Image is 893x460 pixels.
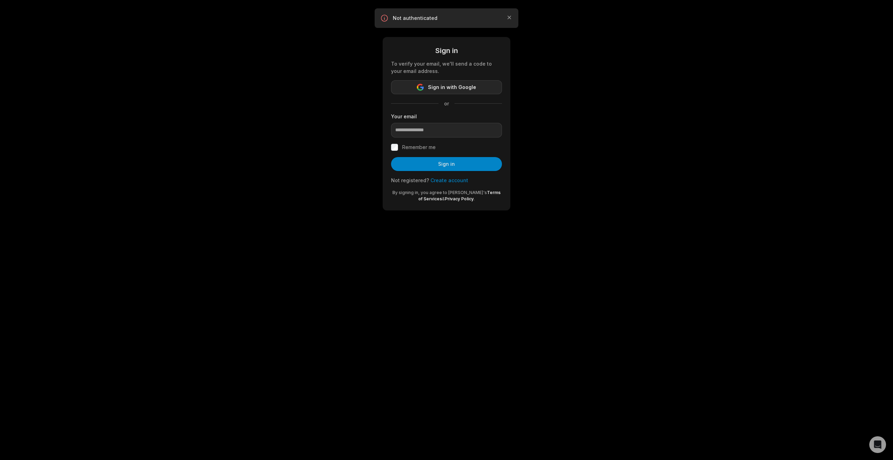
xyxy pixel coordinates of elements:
p: Not authenticated [393,15,500,22]
a: Privacy Policy [445,196,474,201]
span: Sign in with Google [428,83,476,91]
span: . [474,196,475,201]
span: or [438,100,455,107]
span: & [442,196,445,201]
span: Not registered? [391,177,429,183]
span: By signing in, you agree to [PERSON_NAME]'s [392,190,487,195]
div: Sign in [391,45,502,56]
label: Remember me [402,143,436,151]
label: Your email [391,113,502,120]
a: Terms of Services [418,190,501,201]
button: Sign in with Google [391,80,502,94]
div: Open Intercom Messenger [869,436,886,453]
div: To verify your email, we'll send a code to your email address. [391,60,502,75]
button: Sign in [391,157,502,171]
a: Create account [430,177,468,183]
